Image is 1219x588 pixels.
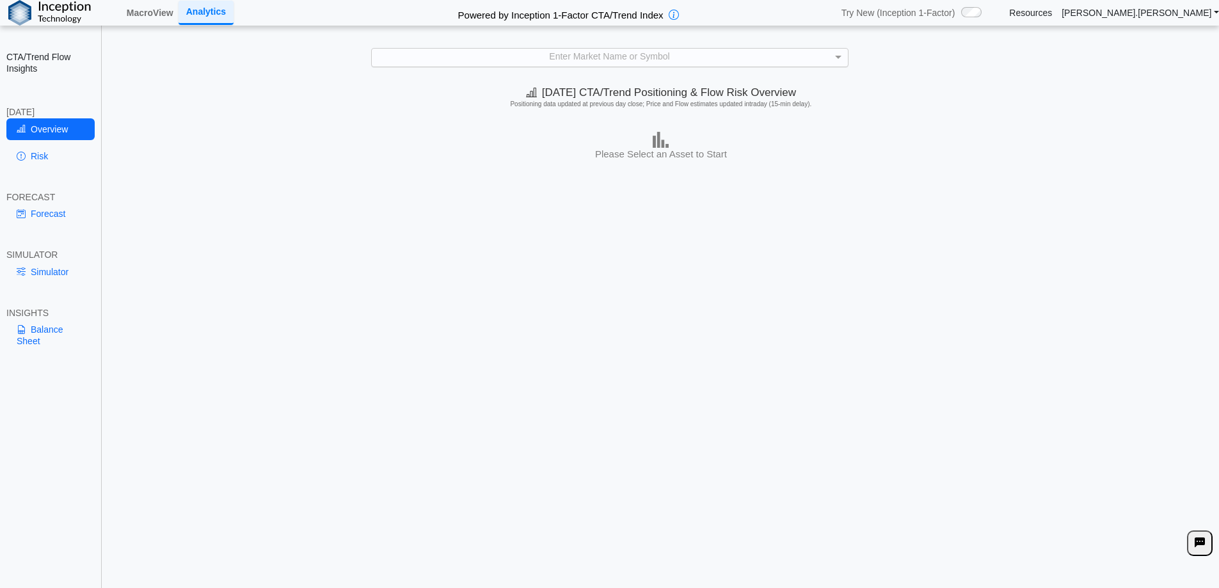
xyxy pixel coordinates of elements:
[6,319,95,352] a: Balance Sheet
[6,118,95,140] a: Overview
[6,261,95,283] a: Simulator
[653,132,669,148] img: bar-chart.png
[106,148,1216,161] h3: Please Select an Asset to Start
[453,4,669,22] h2: Powered by Inception 1-Factor CTA/Trend Index
[6,203,95,225] a: Forecast
[841,7,955,19] span: Try New (Inception 1-Factor)
[526,86,796,99] span: [DATE] CTA/Trend Positioning & Flow Risk Overview
[1009,7,1052,19] a: Resources
[6,191,95,203] div: FORECAST
[6,106,95,118] div: [DATE]
[372,49,848,67] div: Enter Market Name or Symbol
[122,2,179,24] a: MacroView
[179,1,234,24] a: Analytics
[6,51,95,74] h2: CTA/Trend Flow Insights
[6,307,95,319] div: INSIGHTS
[6,145,95,167] a: Risk
[1062,7,1219,19] a: [PERSON_NAME].[PERSON_NAME]
[108,100,1213,108] h5: Positioning data updated at previous day close; Price and Flow estimates updated intraday (15-min...
[6,249,95,260] div: SIMULATOR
